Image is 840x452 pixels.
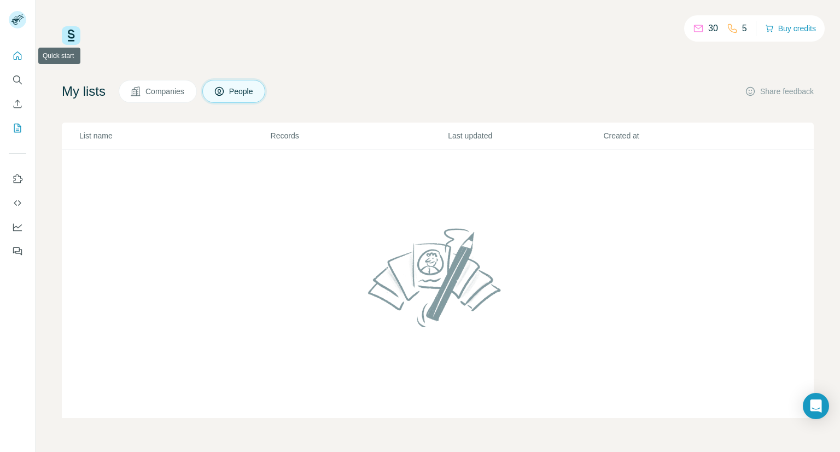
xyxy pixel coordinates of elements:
span: People [229,86,254,97]
button: My lists [9,118,26,138]
span: Companies [145,86,185,97]
img: Surfe Logo [62,26,80,45]
p: Created at [603,130,757,141]
p: 30 [708,22,718,35]
div: Open Intercom Messenger [803,393,829,419]
button: Quick start [9,46,26,66]
button: Buy credits [765,21,816,36]
p: 5 [742,22,747,35]
h4: My lists [62,83,106,100]
p: Last updated [448,130,602,141]
button: Enrich CSV [9,94,26,114]
button: Use Surfe API [9,193,26,213]
img: No lists found [364,219,512,336]
button: Feedback [9,241,26,261]
p: Records [271,130,447,141]
button: Search [9,70,26,90]
button: Use Surfe on LinkedIn [9,169,26,189]
p: List name [79,130,270,141]
button: Dashboard [9,217,26,237]
button: Share feedback [745,86,814,97]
